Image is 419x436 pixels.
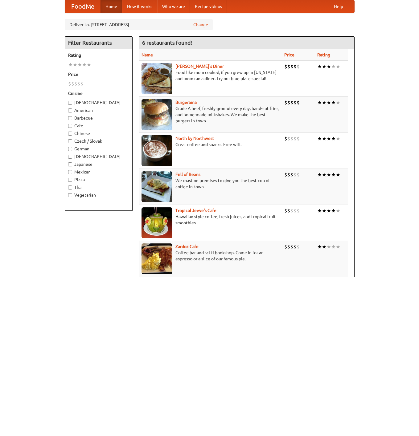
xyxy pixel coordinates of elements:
[287,99,290,106] li: $
[68,138,129,144] label: Czech / Slovak
[68,61,73,68] li: ★
[329,0,348,13] a: Help
[68,130,129,137] label: Chinese
[322,135,327,142] li: ★
[142,141,279,148] p: Great coffee and snacks. Free wifi.
[294,171,297,178] li: $
[322,63,327,70] li: ★
[142,177,279,190] p: We roast on premises to give you the best cup of coffee in town.
[336,135,340,142] li: ★
[175,100,197,105] a: Burgerama
[142,171,172,202] img: beans.jpg
[294,207,297,214] li: $
[74,80,77,87] li: $
[142,105,279,124] p: Grade A beef, freshly ground every day, hand-cut fries, and home-made milkshakes. We make the bes...
[175,172,200,177] a: Full of Beans
[190,0,227,13] a: Recipe videos
[290,171,294,178] li: $
[68,153,129,160] label: [DEMOGRAPHIC_DATA]
[331,171,336,178] li: ★
[142,52,153,57] a: Name
[68,107,129,113] label: American
[317,171,322,178] li: ★
[68,184,129,190] label: Thai
[297,99,300,106] li: $
[68,116,72,120] input: Barbecue
[175,64,224,69] a: [PERSON_NAME]'s Diner
[68,139,72,143] input: Czech / Slovak
[68,177,129,183] label: Pizza
[68,147,72,151] input: German
[317,243,322,250] li: ★
[331,207,336,214] li: ★
[290,99,294,106] li: $
[71,80,74,87] li: $
[317,135,322,142] li: ★
[68,162,72,166] input: Japanese
[297,171,300,178] li: $
[68,178,72,182] input: Pizza
[68,161,129,167] label: Japanese
[331,243,336,250] li: ★
[327,99,331,106] li: ★
[77,80,80,87] li: $
[142,250,279,262] p: Coffee bar and sci-fi bookshop. Come in for an espresso or a slice of our famous pie.
[294,63,297,70] li: $
[68,185,72,189] input: Thai
[175,208,216,213] a: Tropical Jeeve's Cafe
[287,171,290,178] li: $
[65,0,101,13] a: FoodMe
[68,146,129,152] label: German
[142,243,172,274] img: zardoz.jpg
[297,63,300,70] li: $
[284,135,287,142] li: $
[336,207,340,214] li: ★
[336,243,340,250] li: ★
[142,135,172,166] img: north.jpg
[336,171,340,178] li: ★
[175,244,199,249] a: Zardoz Cafe
[87,61,91,68] li: ★
[322,243,327,250] li: ★
[327,207,331,214] li: ★
[327,63,331,70] li: ★
[68,101,72,105] input: [DEMOGRAPHIC_DATA]
[322,99,327,106] li: ★
[142,63,172,94] img: sallys.jpg
[287,207,290,214] li: $
[68,170,72,174] input: Mexican
[284,171,287,178] li: $
[142,40,192,46] ng-pluralize: 6 restaurants found!
[68,90,129,96] h5: Cuisine
[297,135,300,142] li: $
[284,207,287,214] li: $
[317,99,322,106] li: ★
[284,52,294,57] a: Price
[68,71,129,77] h5: Price
[331,99,336,106] li: ★
[68,132,72,136] input: Chinese
[317,63,322,70] li: ★
[294,99,297,106] li: $
[68,80,71,87] li: $
[287,135,290,142] li: $
[142,99,172,130] img: burgerama.jpg
[294,243,297,250] li: $
[294,135,297,142] li: $
[142,69,279,82] p: Food like mom cooked, if you grew up in [US_STATE] and mom ran a diner. Try our blue plate special!
[175,136,214,141] a: North by Northwest
[287,243,290,250] li: $
[68,124,72,128] input: Cafe
[322,207,327,214] li: ★
[68,52,129,58] h5: Rating
[68,155,72,159] input: [DEMOGRAPHIC_DATA]
[193,22,208,28] a: Change
[287,63,290,70] li: $
[322,171,327,178] li: ★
